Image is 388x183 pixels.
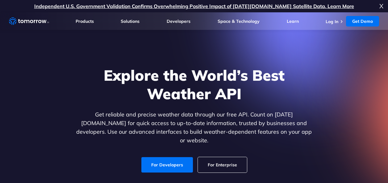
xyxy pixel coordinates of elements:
a: Independent U.S. Government Validation Confirms Overwhelming Positive Impact of [DATE][DOMAIN_NAM... [34,3,354,9]
a: Products [76,18,94,24]
a: For Developers [141,157,193,173]
a: Solutions [121,18,140,24]
a: Developers [167,18,190,24]
a: Learn [287,18,299,24]
h1: Explore the World’s Best Weather API [75,66,313,103]
a: Home link [9,17,49,26]
a: For Enterprise [198,157,247,173]
p: Get reliable and precise weather data through our free API. Count on [DATE][DOMAIN_NAME] for quic... [75,110,313,145]
a: Get Demo [346,16,379,26]
a: Space & Technology [218,18,260,24]
a: Log In [326,19,338,24]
